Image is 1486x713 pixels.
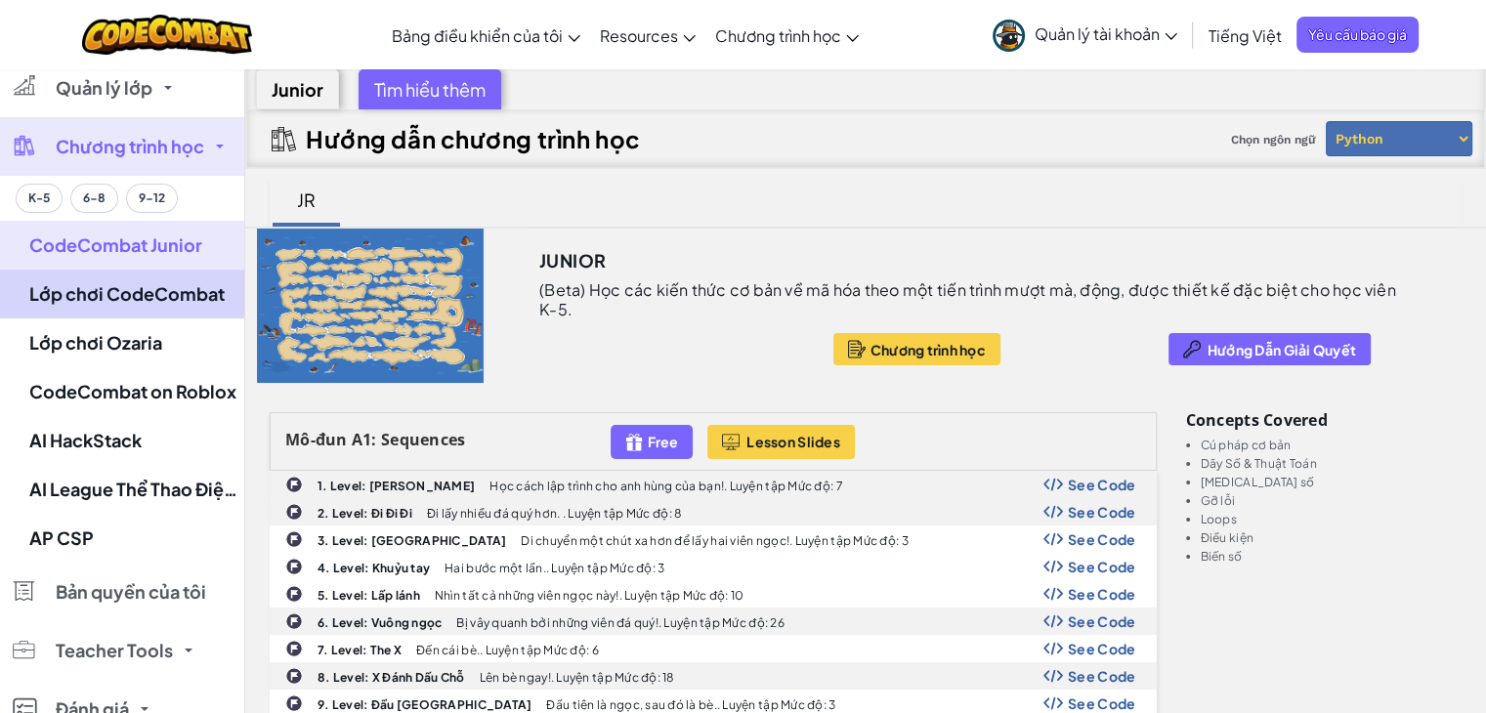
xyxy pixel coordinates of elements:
a: Yêu cầu báo giá [1296,17,1419,53]
span: Quản lý tài khoản [1035,23,1177,44]
li: Biến số [1201,550,1463,563]
span: Chương trình học [56,138,204,155]
li: Điều kiện [1201,531,1463,544]
p: Nhìn tất cả những viên ngọc này!. Luyện tập Mức độ: 10 [435,589,744,602]
b: 9. Level: Đầu [GEOGRAPHIC_DATA] [318,697,531,712]
span: A1: Sequences [352,429,466,450]
span: Chọn ngôn ngữ [1223,125,1323,154]
a: Bảng điều khiển của tôi [382,9,590,62]
p: Đi lấy nhiều đá quý hơn. . Luyện tập Mức độ: 8 [427,507,682,520]
img: IconFreeLevelv2.svg [625,431,643,453]
button: K-5 [16,184,63,213]
img: IconChallengeLevel.svg [285,585,303,603]
button: 9-12 [126,184,178,213]
p: Hai bước một lần.. Luyện tập Mức độ: 3 [445,562,664,574]
img: IconChallengeLevel.svg [285,558,303,575]
li: [MEDICAL_DATA] số [1201,476,1463,488]
img: IconChallengeLevel.svg [285,640,303,657]
a: 7. Level: The X Đến cái bè.. Luyện tập Mức độ: 6 Show Code Logo See Code [270,635,1157,662]
img: IconChallengeLevel.svg [285,667,303,685]
b: 4. Level: Khuỷu tay [318,561,430,575]
span: Quản lý lớp [56,79,152,97]
div: Grade band filter [16,184,178,213]
span: Resources [600,25,678,46]
img: Show Code Logo [1043,532,1063,546]
span: Bảng điều khiển của tôi [392,25,563,46]
div: JR [277,177,335,223]
a: Chương trình học [705,9,869,62]
img: Show Code Logo [1043,478,1063,491]
button: Chương trình học [833,333,1000,365]
img: avatar [993,20,1025,52]
b: 7. Level: The X [318,643,402,657]
span: See Code [1068,641,1136,656]
span: See Code [1068,586,1136,602]
button: 6-8 [70,184,118,213]
span: See Code [1068,559,1136,574]
img: Show Code Logo [1043,669,1063,683]
span: See Code [1068,668,1136,684]
span: See Code [1068,613,1136,629]
a: 4. Level: Khuỷu tay Hai bước một lần.. Luyện tập Mức độ: 3 Show Code Logo See Code [270,553,1157,580]
a: Quản lý tài khoản [983,4,1187,65]
button: Hướng Dẫn Giải Quyết [1168,333,1371,365]
img: Show Code Logo [1043,505,1063,519]
button: Lesson Slides [707,425,855,459]
span: Chương trình học [870,342,986,357]
div: Junior [256,69,339,109]
b: 3. Level: [GEOGRAPHIC_DATA] [318,533,506,548]
img: CodeCombat logo [82,15,253,55]
img: IconCurriculumGuide.svg [272,127,296,151]
b: 5. Level: Lấp lánh [318,588,420,603]
li: Dãy Số & Thuật Toán [1201,457,1463,470]
a: 3. Level: [GEOGRAPHIC_DATA] Di chuyển một chút xa hơn để lấy hai viên ngọc!. Luyện tập Mức độ: 3 ... [270,525,1157,553]
span: See Code [1068,695,1136,711]
a: 2. Level: Đi Đi Đi Đi lấy nhiều đá quý hơn. . Luyện tập Mức độ: 8 Show Code Logo See Code [270,498,1157,525]
div: Tìm hiểu thêm [359,69,501,109]
img: IconChallengeLevel.svg [285,503,303,521]
img: IconChallengeLevel.svg [285,476,303,493]
img: Show Code Logo [1043,614,1063,628]
a: Resources [590,9,705,62]
span: Hướng Dẫn Giải Quyết [1208,342,1356,357]
img: IconChallengeLevel.svg [285,530,303,548]
span: See Code [1068,531,1136,547]
p: Đến cái bè.. Luyện tập Mức độ: 6 [416,644,599,656]
span: Tiếng Việt [1209,25,1282,46]
p: Học cách lập trình cho anh hùng của bạn!. Luyện tập Mức độ: 7 [489,480,842,492]
p: (Beta) Học các kiến thức cơ bản về mã hóa theo một tiến trình mượt mà, động, được thiết kế đặc bi... [539,280,1413,319]
p: Bị vây quanh bởi những viên đá quý!. Luyện tập Mức độ: 26 [456,616,784,629]
span: Bản quyền của tôi [56,583,206,601]
span: Free [648,434,678,449]
a: 6. Level: Vuông ngọc Bị vây quanh bởi những viên đá quý!. Luyện tập Mức độ: 26 Show Code Logo See... [270,608,1157,635]
b: 1. Level: [PERSON_NAME] [318,479,475,493]
a: 8. Level: X Đánh Dấu Chỗ Lên bè ngay!. Luyện tập Mức độ: 18 Show Code Logo See Code [270,662,1157,690]
img: Show Code Logo [1043,587,1063,601]
li: Loops [1201,513,1463,525]
h2: Hướng dẫn chương trình học [306,125,641,152]
p: Lên bè ngay!. Luyện tập Mức độ: 18 [479,671,674,684]
h3: Concepts covered [1186,412,1463,429]
b: 8. Level: X Đánh Dấu Chỗ [318,670,464,685]
span: Chương trình học [715,25,841,46]
b: 6. Level: Vuông ngọc [318,615,442,630]
span: Mô-đun [285,429,348,450]
p: Đầu tiên là ngọc, sau đó là bè.. Luyện tập Mức độ: 3 [546,698,835,711]
span: Lesson Slides [746,434,840,449]
p: Di chuyển một chút xa hơn để lấy hai viên ngọc!. Luyện tập Mức độ: 3 [521,534,908,547]
h3: Junior [539,246,606,275]
span: See Code [1068,477,1136,492]
img: IconChallengeLevel.svg [285,694,303,712]
img: Show Code Logo [1043,696,1063,710]
li: Cú pháp cơ bản [1201,439,1463,451]
li: Gỡ lỗi [1201,494,1463,507]
b: 2. Level: Đi Đi Đi [318,506,412,521]
img: Show Code Logo [1043,560,1063,573]
a: 5. Level: Lấp lánh Nhìn tất cả những viên ngọc này!. Luyện tập Mức độ: 10 Show Code Logo See Code [270,580,1157,608]
a: 1. Level: [PERSON_NAME] Học cách lập trình cho anh hùng của bạn!. Luyện tập Mức độ: 7 Show Code L... [270,471,1157,498]
span: Teacher Tools [56,642,173,659]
